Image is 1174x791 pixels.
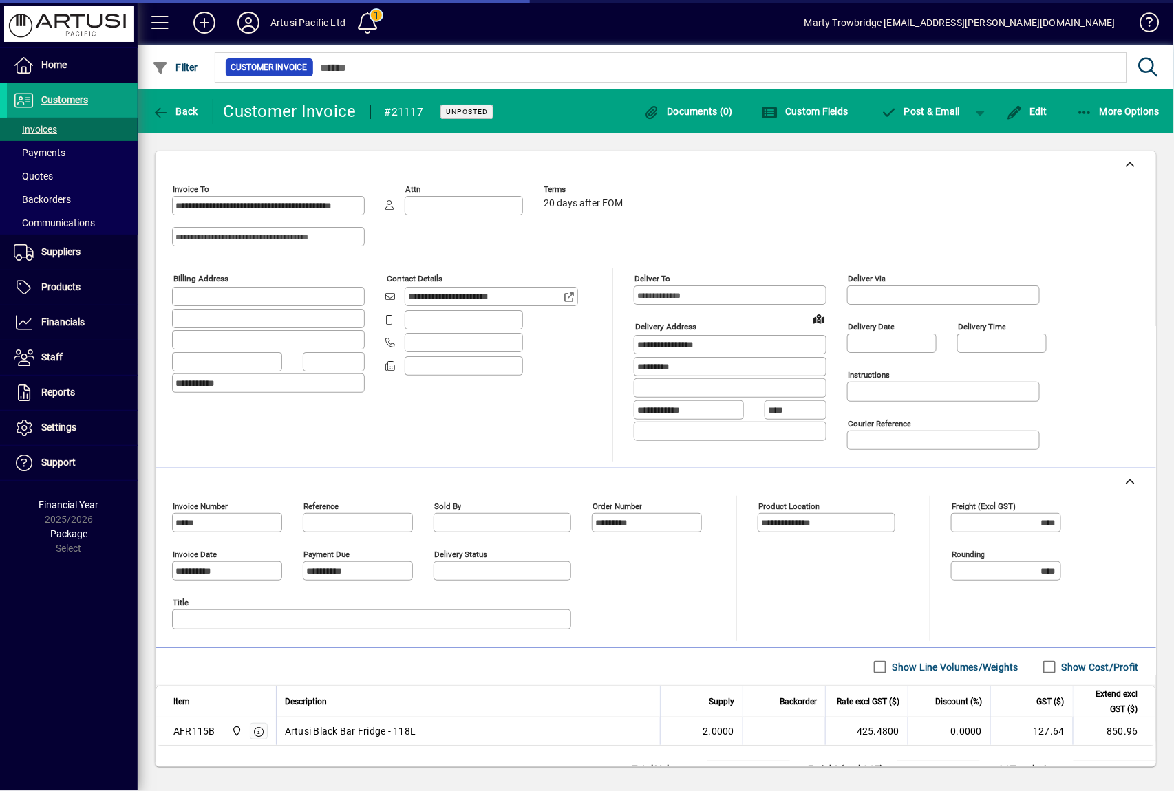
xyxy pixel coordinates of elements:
div: Marty Trowbridge [EMAIL_ADDRESS][PERSON_NAME][DOMAIN_NAME] [804,12,1116,34]
span: Backorders [14,194,71,205]
span: Customer Invoice [231,61,308,74]
span: Staff [41,351,63,362]
div: AFR115B [173,724,215,738]
mat-label: Rounding [952,550,985,559]
span: Payments [14,147,65,158]
span: Discount (%) [935,694,982,709]
mat-label: Freight (excl GST) [952,501,1016,511]
span: Products [41,281,81,292]
td: Total Volume [625,761,707,778]
a: Reports [7,376,138,410]
span: Financials [41,316,85,327]
span: Suppliers [41,246,81,257]
span: Terms [544,185,626,194]
mat-label: Payment due [303,550,350,559]
mat-label: Delivery status [434,550,487,559]
span: Package [50,528,87,539]
td: GST exclusive [991,761,1074,778]
td: 127.64 [990,717,1073,745]
span: Edit [1006,106,1047,117]
a: Communications [7,211,138,235]
span: Artusi Black Bar Fridge - 118L [285,724,416,738]
span: ost & Email [881,106,961,117]
span: Home [41,59,67,70]
a: Products [7,270,138,305]
button: Edit [1003,99,1051,124]
mat-label: Delivery date [848,322,895,332]
button: Documents (0) [640,99,736,124]
button: Filter [149,55,202,80]
span: Documents (0) [643,106,733,117]
mat-label: Order number [593,501,642,511]
span: Back [152,106,198,117]
td: 850.96 [1073,717,1155,745]
div: #21117 [385,101,424,123]
mat-label: Sold by [434,501,461,511]
td: Freight (excl GST) [801,761,897,778]
a: View on map [808,307,830,329]
span: Quotes [14,171,53,182]
span: Invoices [14,124,57,135]
span: Customers [41,94,88,105]
a: Payments [7,141,138,164]
mat-label: Attn [405,184,420,194]
button: Custom Fields [758,99,852,124]
span: GST ($) [1037,694,1065,709]
span: Unposted [446,107,488,116]
span: Supply [709,694,734,709]
span: More Options [1076,106,1160,117]
span: P [904,106,910,117]
span: 20 days after EOM [544,198,623,209]
a: Quotes [7,164,138,188]
button: Back [149,99,202,124]
span: Main Warehouse [228,724,244,739]
div: 425.4800 [834,724,899,738]
mat-label: Delivery time [958,322,1006,332]
mat-label: Title [173,598,189,607]
span: Financial Year [39,499,99,510]
td: 0.0000 [908,717,990,745]
a: Home [7,48,138,83]
span: 2.0000 [703,724,735,738]
a: Knowledge Base [1129,3,1157,47]
mat-label: Invoice number [173,501,228,511]
button: Post & Email [874,99,968,124]
span: Backorder [780,694,817,709]
span: Reports [41,387,75,398]
a: Financials [7,305,138,340]
a: Staff [7,340,138,375]
td: 0.00 [897,761,980,778]
div: Artusi Pacific Ltd [270,12,345,34]
mat-label: Courier Reference [848,419,911,429]
label: Show Line Volumes/Weights [890,660,1018,674]
span: Custom Fields [762,106,849,117]
span: Rate excl GST ($) [837,694,899,709]
a: Backorders [7,188,138,211]
span: Communications [14,217,95,228]
td: 0.0000 M³ [707,761,790,778]
span: Description [285,694,327,709]
button: Add [182,10,226,35]
span: Support [41,457,76,468]
mat-label: Instructions [848,370,890,380]
mat-label: Product location [758,501,820,511]
a: Invoices [7,118,138,141]
label: Show Cost/Profit [1059,660,1139,674]
mat-label: Deliver To [634,274,670,283]
div: Customer Invoice [224,100,356,122]
span: Item [173,694,190,709]
span: Settings [41,422,76,433]
a: Support [7,446,138,480]
td: 850.96 [1074,761,1156,778]
mat-label: Invoice date [173,550,217,559]
button: More Options [1073,99,1164,124]
span: Extend excl GST ($) [1082,686,1138,717]
mat-label: Deliver via [848,274,886,283]
a: Suppliers [7,235,138,270]
button: Profile [226,10,270,35]
app-page-header-button: Back [138,99,213,124]
mat-label: Reference [303,501,339,511]
span: Filter [152,62,198,73]
a: Settings [7,411,138,445]
mat-label: Invoice To [173,184,209,194]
